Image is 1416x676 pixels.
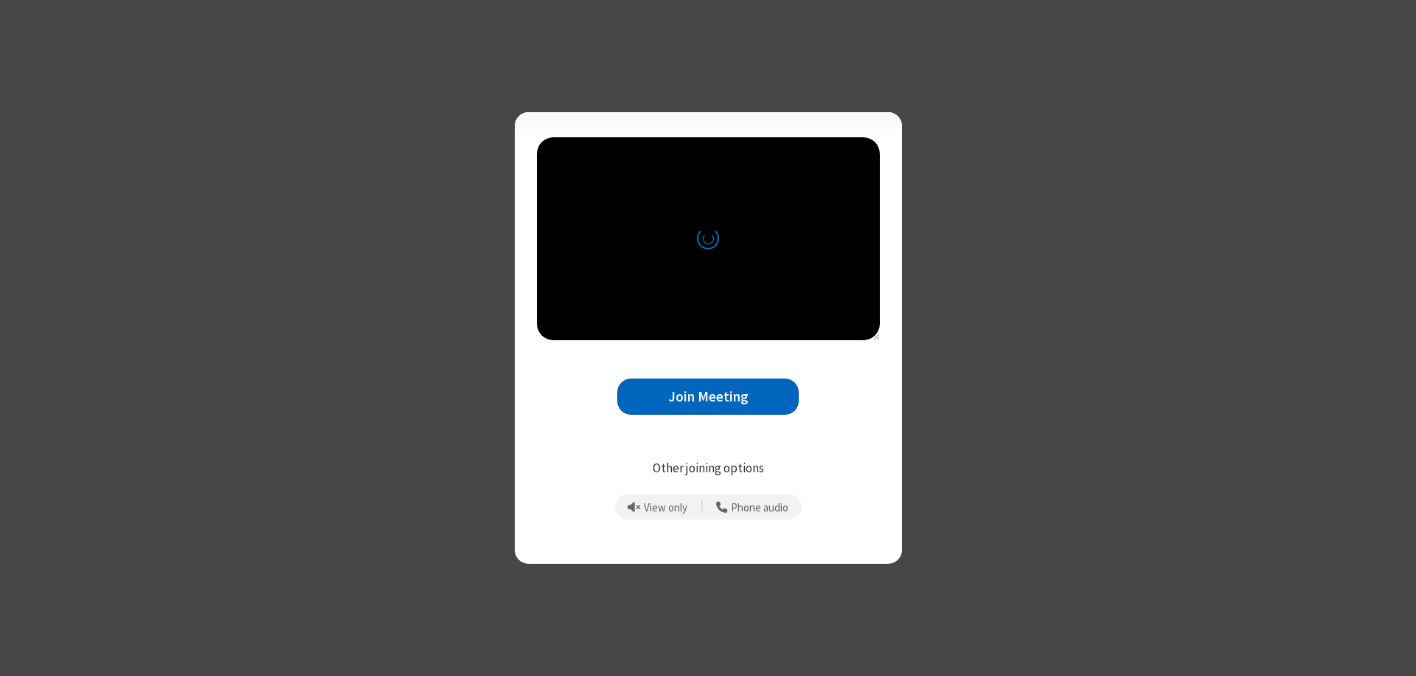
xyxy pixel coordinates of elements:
[644,502,687,514] span: View only
[711,494,794,520] button: Use your phone for mic and speaker while you view the meeting on this device.
[701,497,704,517] span: |
[537,459,880,478] p: Other joining options
[731,502,788,514] span: Phone audio
[622,494,693,520] button: Prevent echo when there is already an active mic and speaker in the room.
[617,379,799,415] button: Join Meeting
